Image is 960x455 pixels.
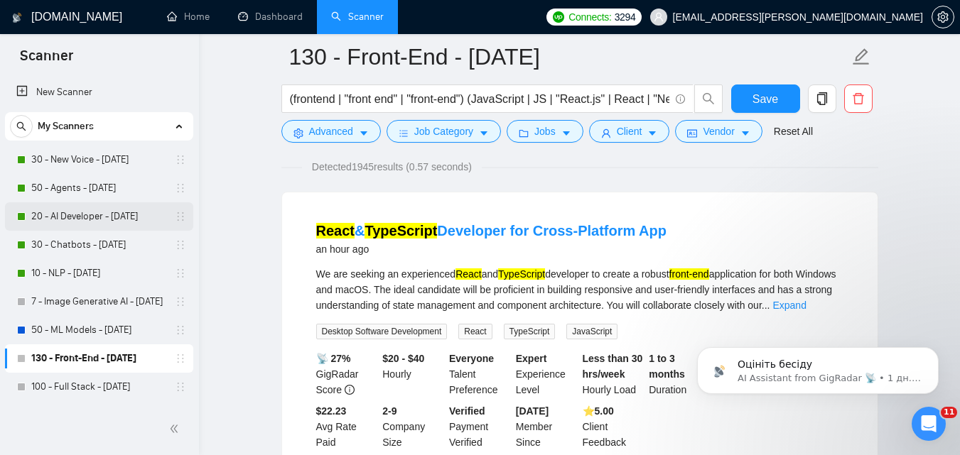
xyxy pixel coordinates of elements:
a: New Scanner [16,78,182,106]
b: $20 - $40 [382,353,424,364]
button: folderJobscaret-down [507,120,583,143]
span: search [11,121,32,131]
span: caret-down [647,128,657,138]
a: homeHome [167,11,210,23]
span: folder [519,128,529,138]
img: upwork-logo.png [553,11,564,23]
div: Experience Level [513,351,580,398]
div: Avg Rate Paid [313,403,380,450]
span: bars [399,128,409,138]
span: 3294 [615,9,636,25]
span: info-circle [676,94,685,104]
button: settingAdvancedcaret-down [281,120,381,143]
button: barsJob Categorycaret-down [387,120,501,143]
span: user [601,128,611,138]
span: Save [753,90,778,108]
span: Scanner [9,45,85,75]
a: setting [932,11,954,23]
input: Scanner name... [289,39,849,75]
button: Save [731,84,800,113]
button: delete [844,84,873,113]
b: ⭐️ 5.00 [583,405,614,417]
b: $22.23 [316,405,347,417]
span: holder [175,268,186,279]
span: React [458,324,492,339]
b: Everyone [449,353,494,364]
input: Search Freelance Jobs... [290,90,669,108]
span: user [654,12,664,22]
a: 30 - New Voice - [DATE] [31,146,166,174]
b: Less than 30 hrs/week [583,353,643,380]
span: Client [617,124,642,139]
span: caret-down [561,128,571,138]
span: 11 [941,407,957,418]
span: Connects: [568,9,611,25]
b: 2-9 [382,405,397,417]
div: Member Since [513,403,580,450]
span: delete [845,92,872,105]
a: Inactive - Python - Automation - [DATE] [31,401,166,429]
a: Expand [772,300,806,311]
span: Jobs [534,124,556,139]
span: Advanced [309,124,353,139]
a: Reset All [774,124,813,139]
span: caret-down [479,128,489,138]
button: userClientcaret-down [589,120,670,143]
span: caret-down [359,128,369,138]
mark: front-end [669,268,709,280]
span: holder [175,239,186,251]
a: 20 - AI Developer - [DATE] [31,202,166,231]
span: holder [175,211,186,222]
span: Desktop Software Development [316,324,448,339]
span: setting [293,128,303,138]
a: 130 - Front-End - [DATE] [31,344,166,373]
b: 1 to 3 months [649,353,685,380]
mark: TypeScript [365,223,437,239]
div: Payment Verified [446,403,513,450]
a: 100 - Full Stack - [DATE] [31,373,166,401]
span: Job Category [414,124,473,139]
b: [DATE] [516,405,549,417]
span: My Scanners [38,112,94,141]
a: 50 - ML Models - [DATE] [31,316,166,344]
span: holder [175,381,186,393]
span: search [695,92,722,105]
div: We are seeking an experienced and developer to create a robust application for both Windows and m... [316,266,843,313]
iframe: Intercom notifications повідомлення [676,317,960,417]
mark: TypeScript [498,268,545,280]
span: caret-down [740,128,750,138]
a: 10 - NLP - [DATE] [31,259,166,287]
a: 30 - Chatbots - [DATE] [31,231,166,259]
a: 50 - Agents - [DATE] [31,174,166,202]
span: idcard [687,128,697,138]
b: Verified [449,405,485,417]
div: Hourly Load [580,351,647,398]
span: holder [175,296,186,307]
a: 7 - Image Generative AI - [DATE] [31,287,166,316]
a: dashboardDashboard [238,11,303,23]
span: double-left [169,422,183,436]
span: holder [175,324,186,336]
mark: React [316,223,355,239]
button: search [694,84,723,113]
li: New Scanner [5,78,193,106]
button: idcardVendorcaret-down [675,120,762,143]
span: JavaScript [566,324,617,339]
b: 📡 27% [316,353,351,364]
span: info-circle [345,385,355,395]
mark: React [455,268,482,280]
span: holder [175,353,186,364]
span: holder [175,154,186,165]
span: ... [762,300,770,311]
span: TypeScript [504,324,556,339]
span: edit [852,48,870,66]
img: logo [12,6,22,29]
div: GigRadar Score [313,351,380,398]
div: an hour ago [316,241,667,258]
span: copy [809,92,836,105]
div: Duration [646,351,713,398]
a: React&TypeScriptDeveloper for Cross-Platform App [316,223,667,239]
div: Company Size [379,403,446,450]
